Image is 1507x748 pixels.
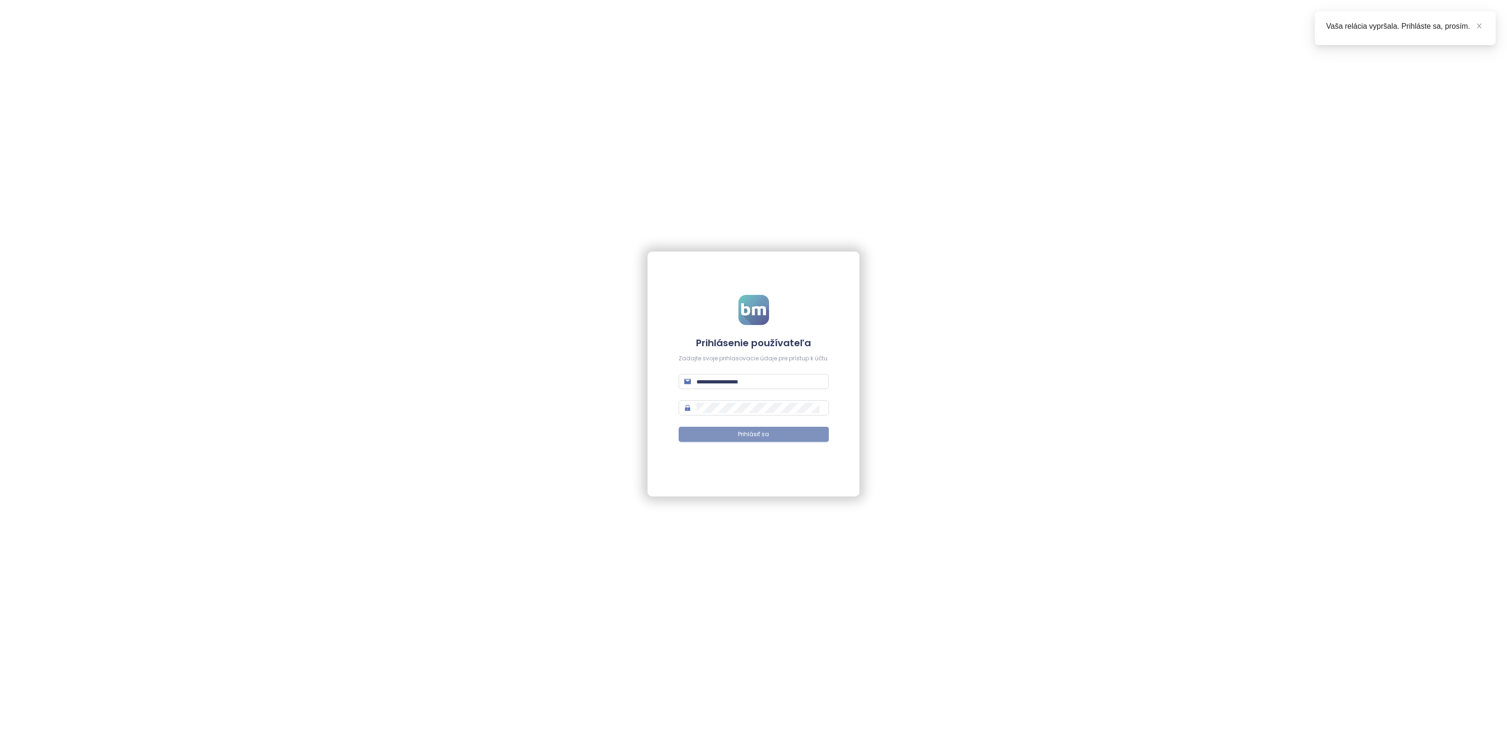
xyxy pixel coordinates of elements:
span: lock [684,405,691,411]
h4: Prihlásenie používateľa [679,336,829,350]
div: Vaša relácia vypršala. Prihláste sa, prosím. [1326,21,1484,32]
button: Prihlásiť sa [679,427,829,442]
div: Zadajte svoje prihlasovacie údaje pre prístup k účtu. [679,354,829,363]
span: close [1476,23,1483,29]
img: logo [738,295,769,325]
span: mail [684,378,691,385]
span: Prihlásiť sa [738,430,769,439]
